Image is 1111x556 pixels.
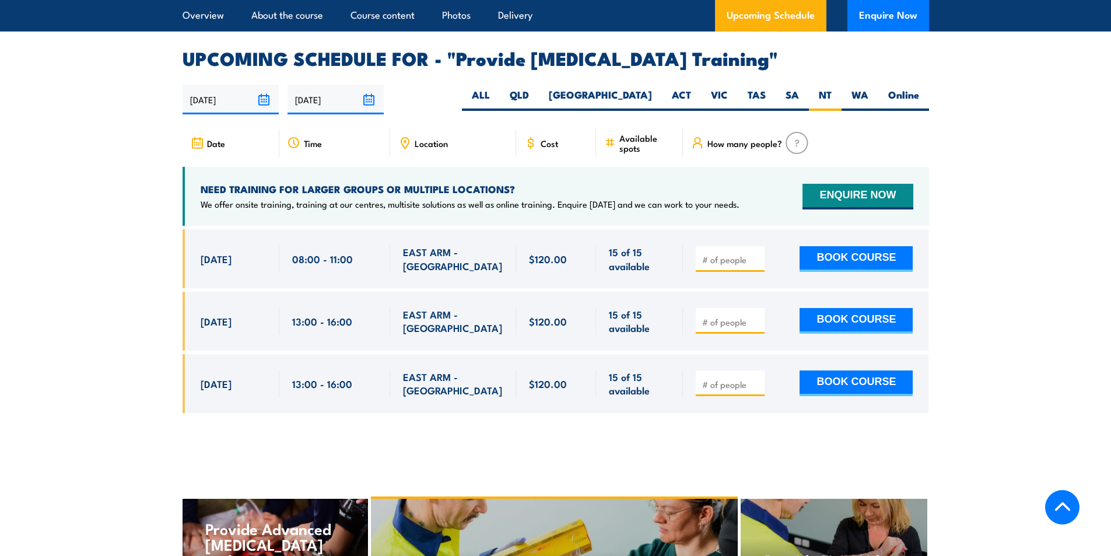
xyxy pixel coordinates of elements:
[292,314,352,328] span: 13:00 - 16:00
[800,370,913,396] button: BOOK COURSE
[207,138,225,148] span: Date
[541,138,558,148] span: Cost
[878,88,929,111] label: Online
[500,88,539,111] label: QLD
[201,252,232,265] span: [DATE]
[403,370,503,397] span: EAST ARM - [GEOGRAPHIC_DATA]
[800,246,913,272] button: BOOK COURSE
[183,85,279,114] input: From date
[802,184,913,209] button: ENQUIRE NOW
[415,138,448,148] span: Location
[529,252,567,265] span: $120.00
[529,377,567,390] span: $120.00
[702,379,760,390] input: # of people
[809,88,842,111] label: NT
[776,88,809,111] label: SA
[619,133,675,153] span: Available spots
[403,245,503,272] span: EAST ARM - [GEOGRAPHIC_DATA]
[292,252,353,265] span: 08:00 - 11:00
[702,316,760,328] input: # of people
[609,245,670,272] span: 15 of 15 available
[529,314,567,328] span: $120.00
[707,138,782,148] span: How many people?
[702,254,760,265] input: # of people
[609,370,670,397] span: 15 of 15 available
[701,88,738,111] label: VIC
[539,88,662,111] label: [GEOGRAPHIC_DATA]
[201,183,740,195] h4: NEED TRAINING FOR LARGER GROUPS OR MULTIPLE LOCATIONS?
[403,307,503,335] span: EAST ARM - [GEOGRAPHIC_DATA]
[292,377,352,390] span: 13:00 - 16:00
[800,308,913,334] button: BOOK COURSE
[609,307,670,335] span: 15 of 15 available
[201,314,232,328] span: [DATE]
[662,88,701,111] label: ACT
[462,88,500,111] label: ALL
[738,88,776,111] label: TAS
[304,138,322,148] span: Time
[201,198,740,210] p: We offer onsite training, training at our centres, multisite solutions as well as online training...
[842,88,878,111] label: WA
[183,50,929,66] h2: UPCOMING SCHEDULE FOR - "Provide [MEDICAL_DATA] Training"
[288,85,384,114] input: To date
[201,377,232,390] span: [DATE]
